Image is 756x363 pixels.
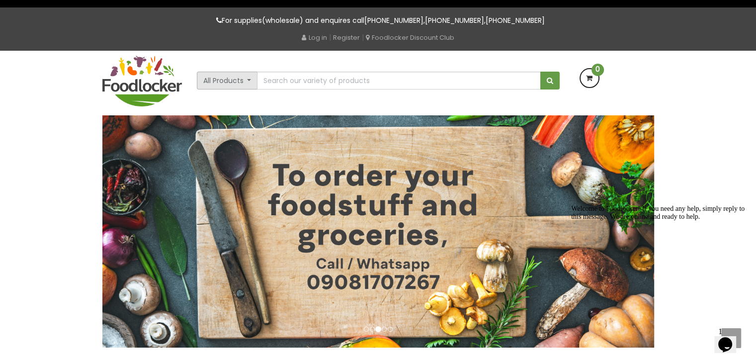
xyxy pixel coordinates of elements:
img: logo_orange.svg [16,16,24,24]
div: Welcome to Foodlocker! If you need any help, simply reply to this message. We are online and read... [4,4,183,20]
img: tab_keywords_by_traffic_grey.svg [99,58,107,66]
a: [PHONE_NUMBER] [364,15,423,25]
div: v 4.0.25 [28,16,49,24]
a: Foodlocker Discount Club [366,33,454,42]
div: Keywords by Traffic [110,59,168,65]
iframe: chat widget [714,323,746,353]
span: | [329,32,331,42]
img: website_grey.svg [16,26,24,34]
a: [PHONE_NUMBER] [425,15,484,25]
a: Log in [302,33,327,42]
img: FoodLocker [102,56,182,106]
span: Welcome to Foodlocker! If you need any help, simply reply to this message. We are online and read... [4,4,177,19]
div: Domain Overview [38,59,89,65]
img: tab_domain_overview_orange.svg [27,58,35,66]
a: Register [333,33,360,42]
input: Search our variety of products [257,72,540,90]
iframe: chat widget [567,201,746,318]
span: 0 [591,64,604,76]
span: | [362,32,364,42]
button: All Products [197,72,258,90]
p: For supplies(wholesale) and enquires call , , [102,15,654,26]
a: [PHONE_NUMBER] [486,15,545,25]
div: Domain: [DOMAIN_NAME] [26,26,109,34]
img: Foodlocker Call to Order [102,115,654,348]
